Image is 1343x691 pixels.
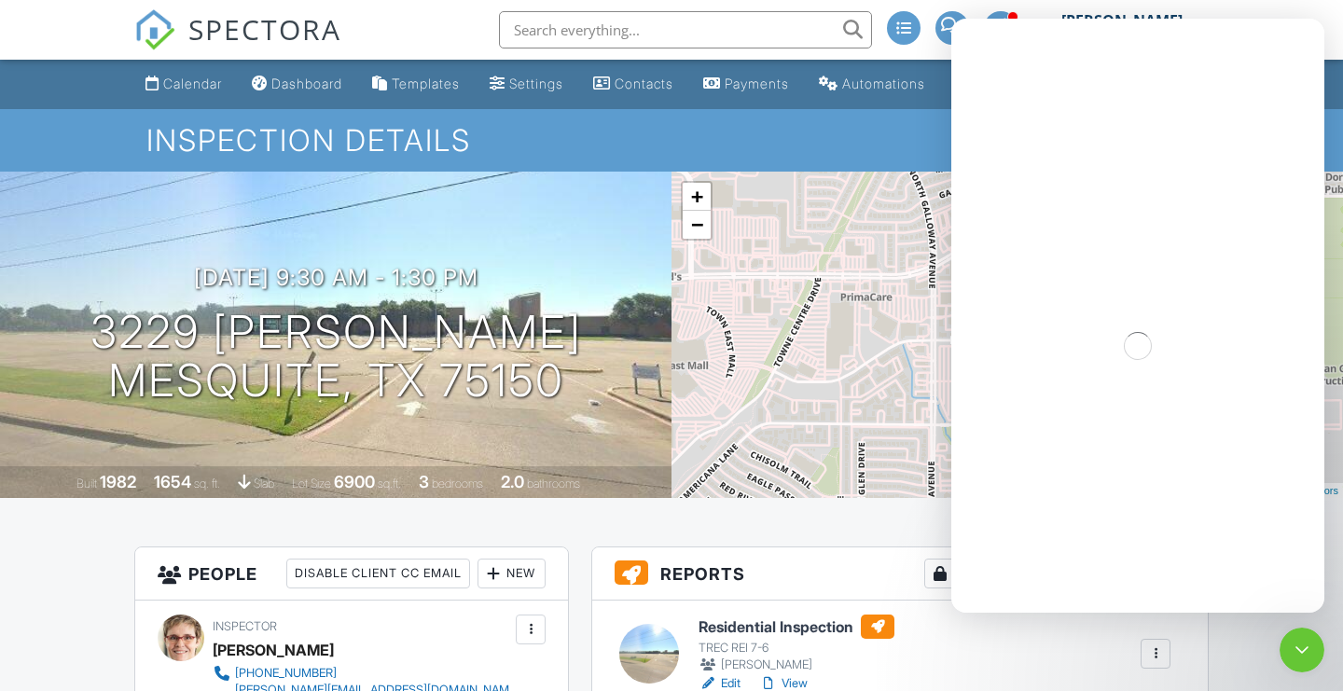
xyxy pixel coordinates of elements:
a: Zoom in [683,183,711,211]
div: [PERSON_NAME] [699,656,894,674]
div: [PHONE_NUMBER] [235,666,337,681]
div: Settings [509,76,563,91]
iframe: Intercom live chat [951,19,1324,613]
span: slab [254,477,274,491]
h1: Inspection Details [146,124,1197,157]
span: SPECTORA [188,9,341,48]
iframe: Intercom live chat [1280,628,1324,672]
a: Metrics [948,67,1031,102]
a: Dashboard [244,67,350,102]
h3: [DATE] 9:30 am - 1:30 pm [194,265,478,290]
a: Residential Inspection TREC REI 7-6 [PERSON_NAME] [699,615,894,674]
h6: Residential Inspection [699,615,894,639]
a: [PHONE_NUMBER] [213,664,511,683]
a: Automations (Basic) [811,67,933,102]
span: sq. ft. [194,477,220,491]
div: Automations [842,76,925,91]
input: Search everything... [499,11,872,48]
h1: 3229 [PERSON_NAME] Mesquite, TX 75150 [90,308,582,407]
div: [PERSON_NAME] [1061,11,1183,30]
div: Contacts [615,76,673,91]
img: The Best Home Inspection Software - Spectora [134,9,175,50]
div: [PERSON_NAME] [213,636,334,664]
div: 3 [419,472,429,491]
a: Contacts [586,67,681,102]
div: Dashboard [271,76,342,91]
span: bedrooms [432,477,483,491]
div: 6900 [334,472,375,491]
a: Templates [365,67,467,102]
span: bathrooms [527,477,580,491]
div: New [478,559,546,588]
a: SPECTORA [134,25,341,64]
span: Built [76,477,97,491]
a: Settings [482,67,571,102]
div: 2.0 [501,472,524,491]
div: Calendar [163,76,222,91]
div: Templates [392,76,460,91]
div: TREC REI 7-6 [699,641,894,656]
a: Zoom out [683,211,711,239]
a: Calendar [138,67,229,102]
span: Inspector [213,619,277,633]
a: Payments [696,67,796,102]
div: Disable Client CC Email [286,559,470,588]
div: 1982 [100,472,136,491]
h3: People [135,547,568,601]
div: 1654 [154,472,191,491]
div: Locked [924,559,1013,588]
span: sq.ft. [378,477,401,491]
span: Lot Size [292,477,331,491]
div: Payments [725,76,789,91]
h3: Reports [592,547,1208,601]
